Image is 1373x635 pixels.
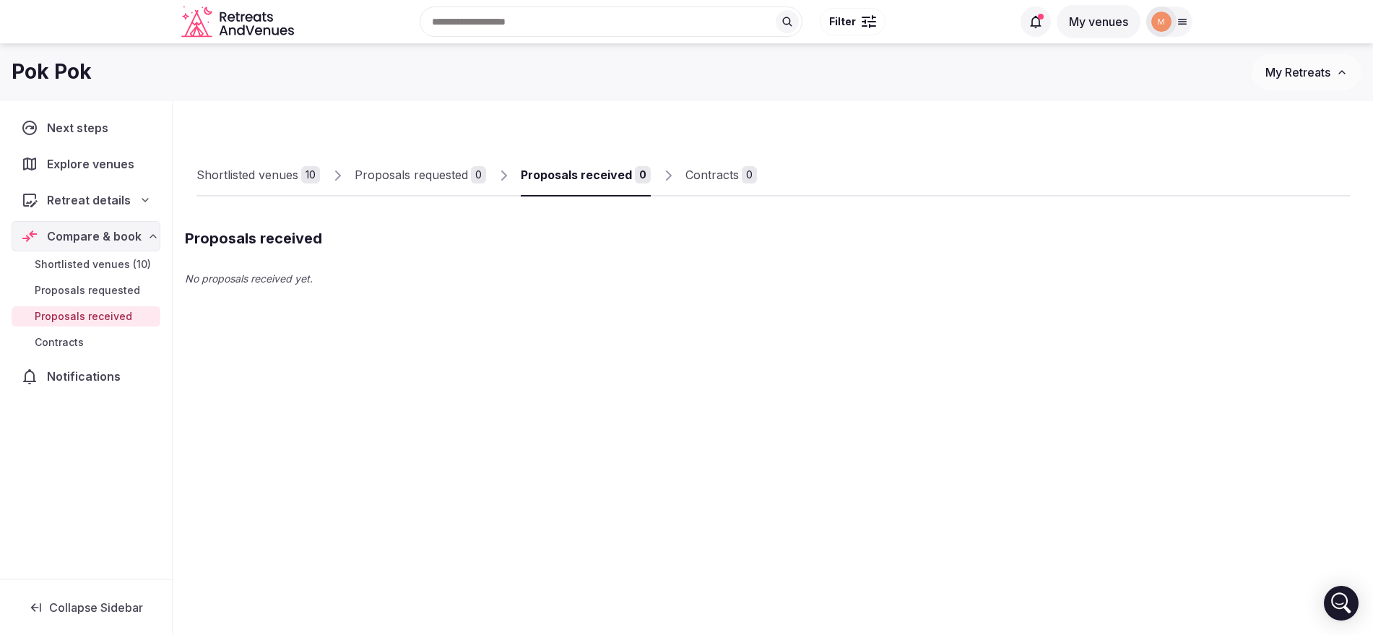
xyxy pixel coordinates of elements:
[181,6,297,38] a: Visit the homepage
[521,155,651,196] a: Proposals received0
[47,119,114,137] span: Next steps
[471,166,486,183] div: 0
[181,6,297,38] svg: Retreats and Venues company logo
[185,228,322,249] h2: Proposals received
[12,592,160,623] button: Collapse Sidebar
[185,272,1361,286] p: No proposals received yet.
[635,166,651,183] div: 0
[1151,12,1171,32] img: marina
[1265,65,1330,79] span: My Retreats
[35,309,132,324] span: Proposals received
[685,166,739,183] div: Contracts
[742,166,757,183] div: 0
[820,8,885,35] button: Filter
[47,228,142,245] span: Compare & book
[301,166,320,183] div: 10
[12,113,160,143] a: Next steps
[35,257,151,272] span: Shortlisted venues (10)
[12,58,92,86] h1: Pok Pok
[1252,54,1361,90] button: My Retreats
[12,280,160,301] a: Proposals requested
[1057,5,1140,38] button: My venues
[1057,14,1140,29] a: My venues
[12,361,160,392] a: Notifications
[12,332,160,353] a: Contracts
[12,254,160,275] a: Shortlisted venues (10)
[521,166,632,183] div: Proposals received
[47,191,131,209] span: Retreat details
[47,155,140,173] span: Explore venues
[47,368,126,385] span: Notifications
[12,306,160,327] a: Proposals received
[1324,586,1359,621] div: Open Intercom Messenger
[355,155,486,196] a: Proposals requested0
[196,155,320,196] a: Shortlisted venues10
[685,155,757,196] a: Contracts0
[829,14,856,29] span: Filter
[355,166,468,183] div: Proposals requested
[35,335,84,350] span: Contracts
[196,166,298,183] div: Shortlisted venues
[35,283,140,298] span: Proposals requested
[49,600,143,615] span: Collapse Sidebar
[12,149,160,179] a: Explore venues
